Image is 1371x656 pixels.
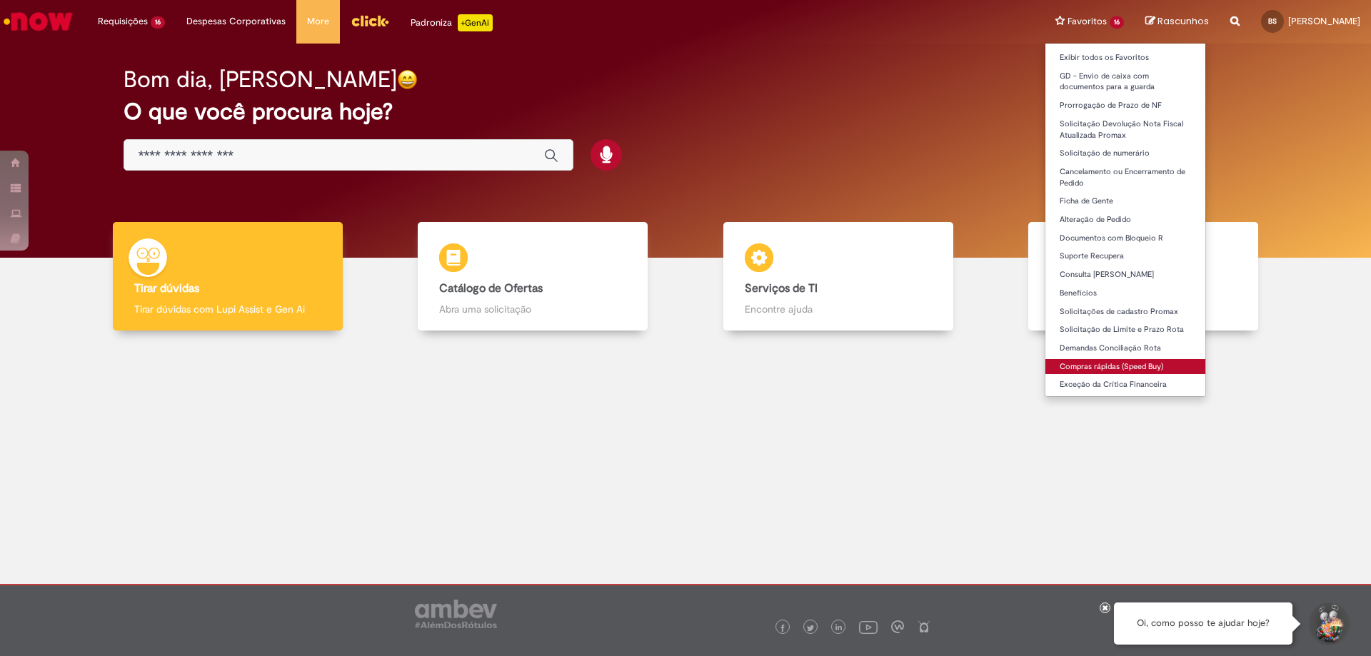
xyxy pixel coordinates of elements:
a: Cancelamento ou Encerramento de Pedido [1045,164,1205,191]
img: logo_footer_naosei.png [918,620,930,633]
a: Documentos com Bloqueio R [1045,231,1205,246]
a: Solicitação de numerário [1045,146,1205,161]
a: Solicitação de Limite e Prazo Rota [1045,322,1205,338]
span: 16 [151,16,165,29]
a: Solicitações de cadastro Promax [1045,304,1205,320]
img: logo_footer_youtube.png [859,617,878,636]
img: logo_footer_linkedin.png [835,624,843,632]
a: Tirar dúvidas Tirar dúvidas com Lupi Assist e Gen Ai [75,222,381,331]
a: Exibir todos os Favoritos [1045,50,1205,66]
a: Suporte Recupera [1045,248,1205,264]
p: Abra uma solicitação [439,302,626,316]
img: logo_footer_ambev_rotulo_gray.png [415,600,497,628]
a: Demandas Conciliação Rota [1045,340,1205,356]
a: Prorrogação de Prazo de NF [1045,98,1205,113]
span: Despesas Corporativas [186,14,286,29]
span: 16 [1110,16,1124,29]
span: Rascunhos [1157,14,1209,28]
span: Requisições [98,14,148,29]
ul: Favoritos [1045,43,1206,397]
img: logo_footer_workplace.png [891,620,904,633]
b: Catálogo de Ofertas [439,281,543,296]
p: +GenAi [458,14,493,31]
a: Base de Conhecimento Consulte e aprenda [991,222,1297,331]
button: Iniciar Conversa de Suporte [1307,602,1350,645]
img: ServiceNow [1,7,75,36]
a: Compras rápidas (Speed Buy) [1045,359,1205,375]
span: [PERSON_NAME] [1288,15,1360,27]
h2: O que você procura hoje? [124,99,1248,124]
span: Favoritos [1068,14,1107,29]
a: Alteração de Pedido [1045,212,1205,228]
img: logo_footer_facebook.png [779,625,786,632]
img: click_logo_yellow_360x200.png [351,10,389,31]
b: Serviços de TI [745,281,818,296]
a: Ficha de Gente [1045,193,1205,209]
div: Padroniza [411,14,493,31]
a: Serviços de TI Encontre ajuda [685,222,991,331]
span: More [307,14,329,29]
a: Consulta [PERSON_NAME] [1045,267,1205,283]
a: Rascunhos [1145,15,1209,29]
p: Encontre ajuda [745,302,932,316]
a: Catálogo de Ofertas Abra uma solicitação [381,222,686,331]
a: Benefícios [1045,286,1205,301]
img: logo_footer_twitter.png [807,625,814,632]
span: BS [1268,16,1277,26]
a: GD - Envio de caixa com documentos para a guarda [1045,69,1205,95]
div: Oi, como posso te ajudar hoje? [1114,602,1292,645]
a: Solicitação Devolução Nota Fiscal Atualizada Promax [1045,116,1205,143]
p: Tirar dúvidas com Lupi Assist e Gen Ai [134,302,321,316]
a: Exceção da Crítica Financeira [1045,377,1205,393]
img: happy-face.png [397,69,418,90]
h2: Bom dia, [PERSON_NAME] [124,67,397,92]
b: Tirar dúvidas [134,281,199,296]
